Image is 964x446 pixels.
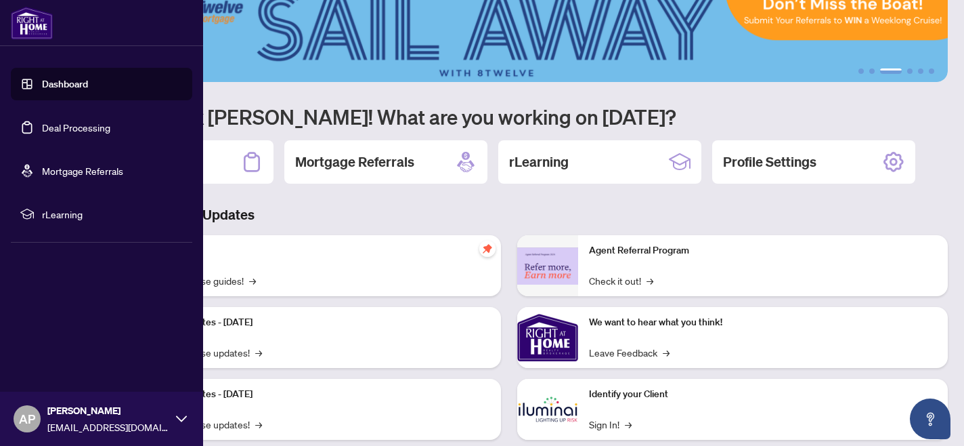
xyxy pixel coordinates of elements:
a: Check it out!→ [589,273,653,288]
button: 4 [907,68,913,74]
a: Sign In!→ [589,417,632,432]
span: [PERSON_NAME] [47,403,169,418]
img: Identify your Client [517,379,578,440]
img: We want to hear what you think! [517,307,578,368]
button: 3 [880,68,902,74]
a: Deal Processing [42,121,110,134]
button: 1 [858,68,864,74]
span: → [663,345,670,360]
p: Identify your Client [589,387,937,402]
button: 2 [869,68,875,74]
a: Leave Feedback→ [589,345,670,360]
h2: rLearning [509,153,569,171]
p: Agent Referral Program [589,243,937,258]
p: We want to hear what you think! [589,315,937,330]
p: Platform Updates - [DATE] [142,387,490,402]
img: logo [11,7,53,39]
button: 6 [929,68,934,74]
span: → [255,345,262,360]
span: → [249,273,256,288]
a: Dashboard [42,78,88,90]
p: Platform Updates - [DATE] [142,315,490,330]
span: → [647,273,653,288]
h2: Mortgage Referrals [295,153,414,171]
p: Self-Help [142,243,490,258]
span: [EMAIL_ADDRESS][DOMAIN_NAME] [47,420,169,434]
span: pushpin [479,241,496,257]
span: → [255,417,262,432]
h3: Brokerage & Industry Updates [70,205,948,224]
h2: Profile Settings [723,153,816,171]
span: AP [19,409,35,428]
span: → [625,417,632,432]
a: Mortgage Referrals [42,165,123,177]
span: rLearning [42,207,183,222]
button: Open asap [910,399,950,439]
button: 5 [918,68,923,74]
h1: Welcome back [PERSON_NAME]! What are you working on [DATE]? [70,104,948,129]
img: Agent Referral Program [517,247,578,285]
